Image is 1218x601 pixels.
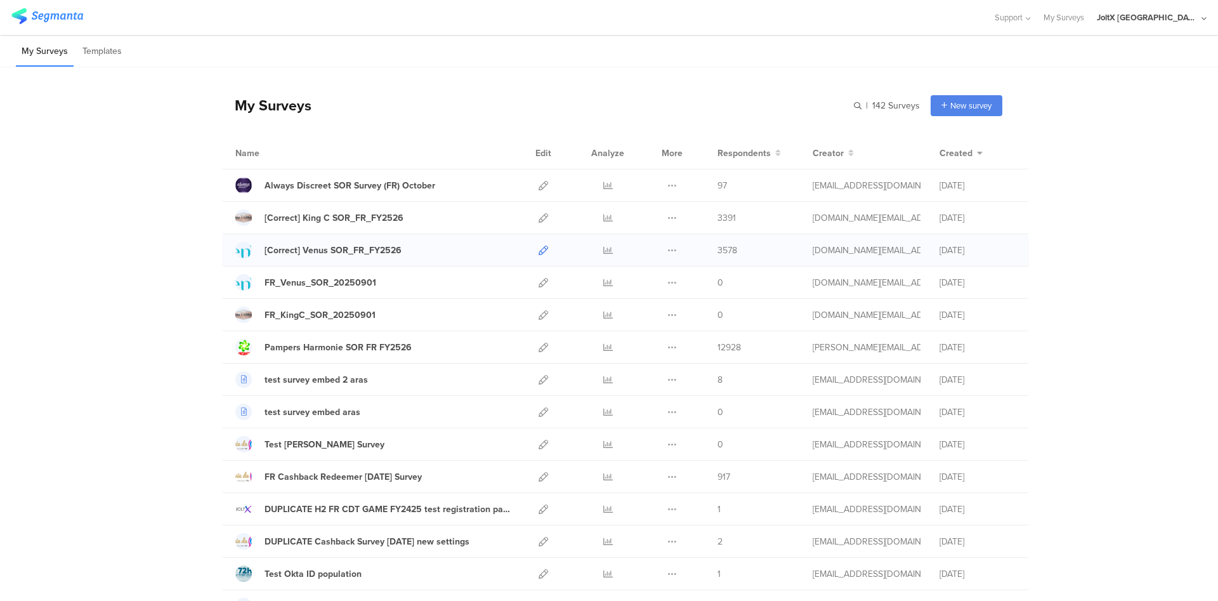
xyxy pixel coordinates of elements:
[995,11,1023,23] span: Support
[864,99,870,112] span: |
[717,406,723,419] span: 0
[235,501,511,517] a: DUPLICATE H2 FR CDT GAME FY2425 test registration page removed
[235,274,376,291] a: FR_Venus_SOR_20250901
[717,276,723,289] span: 0
[530,137,557,169] div: Edit
[717,308,723,322] span: 0
[813,211,920,225] div: gommers.ag@pg.com
[940,503,1016,516] div: [DATE]
[940,373,1016,386] div: [DATE]
[717,244,737,257] span: 3578
[940,470,1016,484] div: [DATE]
[235,307,376,323] a: FR_KingC_SOR_20250901
[813,179,920,192] div: phongsawad.pp@pg.com
[813,503,920,516] div: debout.ld@pg.com
[265,567,362,581] div: Test Okta ID population
[813,147,844,160] span: Creator
[717,470,730,484] span: 917
[813,406,920,419] div: ozkan.a@pg.com
[813,308,920,322] div: gommers.ag@pg.com
[235,371,368,388] a: test survey embed 2 aras
[265,503,511,516] div: DUPLICATE H2 FR CDT GAME FY2425 test registration page removed
[235,147,311,160] div: Name
[940,147,972,160] span: Created
[16,37,74,67] li: My Surveys
[235,565,362,582] a: Test Okta ID population
[265,308,376,322] div: FR_KingC_SOR_20250901
[717,373,723,386] span: 8
[813,438,920,451] div: debout.ld@pg.com
[717,147,781,160] button: Respondents
[235,404,360,420] a: test survey embed aras
[717,438,723,451] span: 0
[235,468,422,485] a: FR Cashback Redeemer [DATE] Survey
[813,567,920,581] div: ozkan.a@pg.com
[265,244,402,257] div: [Correct] Venus SOR_FR_FY2526
[813,470,920,484] div: malestic.lm@pg.com
[11,8,83,24] img: segmanta logo
[265,535,469,548] div: DUPLICATE Cashback Survey October 2024 new settings
[235,533,469,550] a: DUPLICATE Cashback Survey [DATE] new settings
[813,276,920,289] div: gommers.ag@pg.com
[940,406,1016,419] div: [DATE]
[222,95,311,116] div: My Surveys
[235,242,402,258] a: [Correct] Venus SOR_FR_FY2526
[717,211,736,225] span: 3391
[717,503,721,516] span: 1
[265,341,412,354] div: Pampers Harmonie SOR FR FY2526
[872,99,920,112] span: 142 Surveys
[717,567,721,581] span: 1
[940,244,1016,257] div: [DATE]
[940,147,983,160] button: Created
[940,308,1016,322] div: [DATE]
[950,100,992,112] span: New survey
[940,535,1016,548] div: [DATE]
[265,470,422,484] div: FR Cashback Redeemer MAY 25 Survey
[717,147,771,160] span: Respondents
[235,339,412,355] a: Pampers Harmonie SOR FR FY2526
[265,438,384,451] div: Test Laurine Cashback Survey
[265,211,403,225] div: [Correct] King C SOR_FR_FY2526
[717,535,723,548] span: 2
[265,179,435,192] div: Always Discreet SOR Survey (FR) October
[265,276,376,289] div: FR_Venus_SOR_20250901
[717,341,741,354] span: 12928
[658,137,686,169] div: More
[265,406,360,419] div: test survey embed aras
[1097,11,1198,23] div: JoltX [GEOGRAPHIC_DATA]
[235,177,435,194] a: Always Discreet SOR Survey (FR) October
[813,535,920,548] div: debout.ld@pg.com
[940,341,1016,354] div: [DATE]
[265,373,368,386] div: test survey embed 2 aras
[940,179,1016,192] div: [DATE]
[940,438,1016,451] div: [DATE]
[940,211,1016,225] div: [DATE]
[235,436,384,452] a: Test [PERSON_NAME] Survey
[813,341,920,354] div: sampieri.j@pg.com
[940,567,1016,581] div: [DATE]
[813,244,920,257] div: gommers.ag@pg.com
[813,373,920,386] div: ozkan.a@pg.com
[940,276,1016,289] div: [DATE]
[77,37,128,67] li: Templates
[589,137,627,169] div: Analyze
[813,147,854,160] button: Creator
[235,209,403,226] a: [Correct] King C SOR_FR_FY2526
[717,179,727,192] span: 97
